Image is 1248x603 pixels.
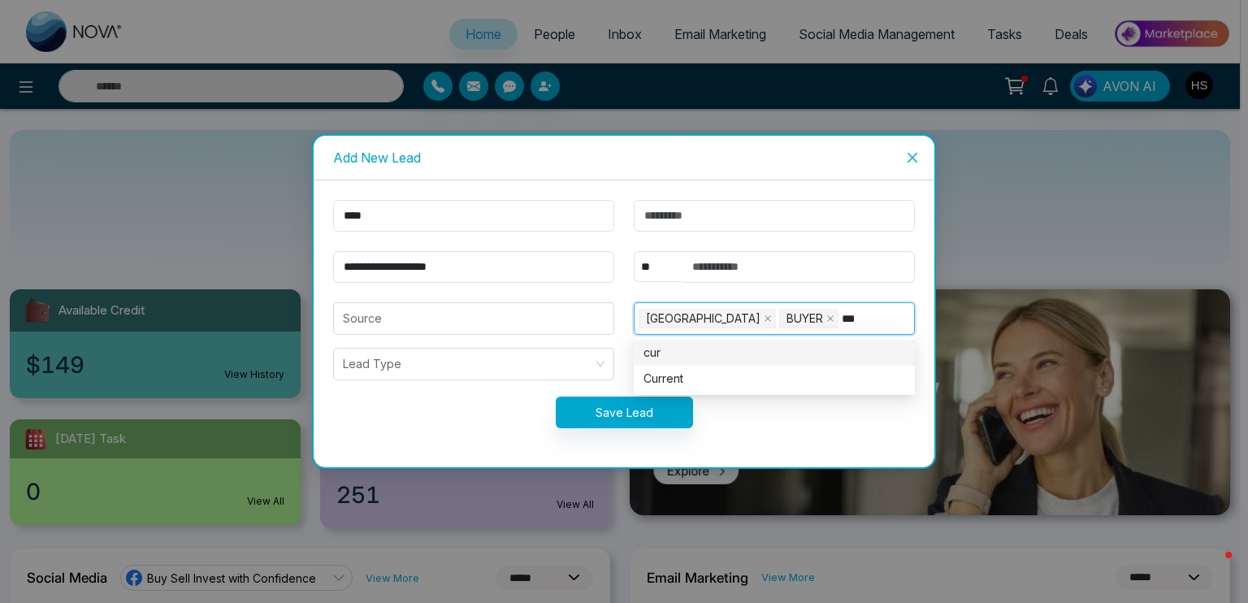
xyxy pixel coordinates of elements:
div: cur [643,344,905,362]
span: close [906,151,919,164]
div: Add New Lead [333,149,915,167]
div: Current [643,370,905,388]
span: close [826,315,834,323]
span: Waterloo [639,309,776,328]
div: Current [634,366,915,392]
span: [GEOGRAPHIC_DATA] [646,310,760,328]
div: cur [634,340,915,366]
button: Close [890,136,934,180]
span: BUYER [779,309,838,328]
iframe: Intercom live chat [1193,548,1232,587]
button: Save Lead [556,397,693,428]
span: BUYER [786,310,823,328]
span: close [764,315,772,323]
